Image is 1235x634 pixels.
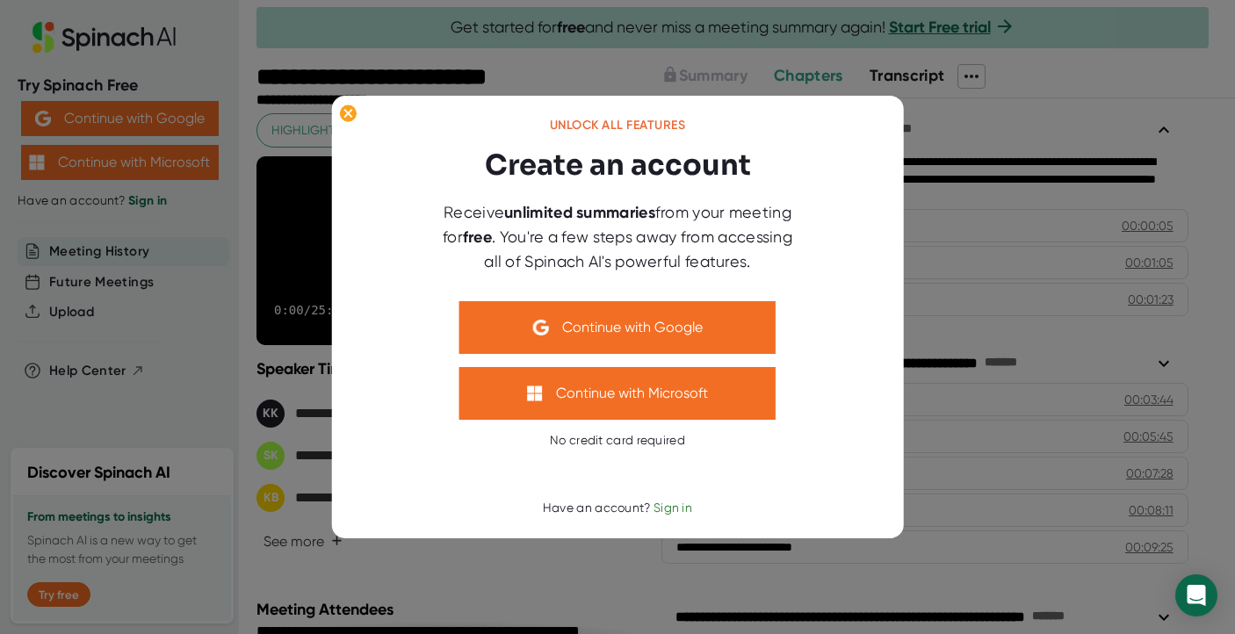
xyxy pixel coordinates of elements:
[433,200,802,273] div: Receive from your meeting for . You're a few steps away from accessing all of Spinach AI's powerf...
[459,367,776,420] button: Continue with Microsoft
[654,501,692,515] span: Sign in
[550,433,685,449] div: No credit card required
[459,301,776,354] button: Continue with Google
[1175,574,1217,616] div: Open Intercom Messenger
[533,320,549,335] img: Aehbyd4JwY73AAAAAElFTkSuQmCC
[504,203,655,222] b: unlimited summaries
[485,144,751,186] h3: Create an account
[550,118,686,133] div: Unlock all features
[543,501,692,516] div: Have an account?
[463,227,492,247] b: free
